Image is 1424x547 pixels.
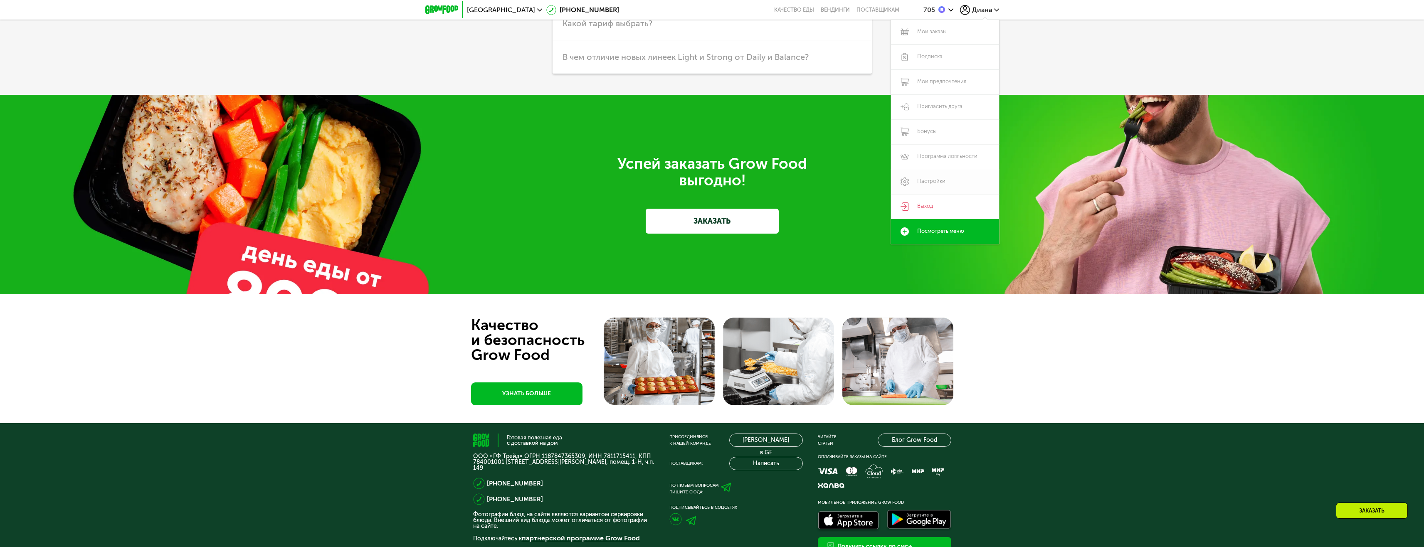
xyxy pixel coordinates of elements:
[563,52,809,62] span: В чем отличие новых линеек Light и Strong от Daily и Balance?
[878,434,951,447] a: Блог Grow Food
[891,194,999,219] a: Выход
[669,504,803,511] div: Подписывайтесь в соцсетях
[669,460,703,467] div: Поставщикам:
[972,7,992,13] span: Диана
[487,494,543,504] a: [PHONE_NUMBER]
[646,209,779,234] a: ЗАКАЗАТЬ
[669,434,711,447] div: Присоединяйся к нашей команде
[923,7,935,13] div: 705
[473,533,654,543] p: Подключайтесь к
[471,382,582,405] a: УЗНАТЬ БОЛЬШЕ
[891,94,999,119] a: Пригласить друга
[818,434,837,447] div: Читайте статьи
[729,457,803,470] button: Написать
[479,155,945,189] div: Успей заказать Grow Food выгодно!
[891,219,999,244] a: Посмотреть меню
[891,69,999,94] a: Мои предпочтения
[467,7,535,13] span: [GEOGRAPHIC_DATA]
[669,482,719,495] div: По любым вопросам пишите сюда:
[891,20,999,44] a: Мои заказы
[891,169,999,194] a: Настройки
[885,508,953,532] img: Доступно в Google Play
[487,478,543,488] a: [PHONE_NUMBER]
[774,7,814,13] a: Качество еды
[729,434,803,447] a: [PERSON_NAME] в GF
[473,512,654,529] p: Фотографии блюд на сайте являются вариантом сервировки блюда. Внешний вид блюда может отличаться ...
[471,318,615,362] div: Качество и безопасность Grow Food
[473,453,654,471] p: ООО «ГФ Трейд» ОГРН 1187847365309, ИНН 7811715411, КПП 784001001 [STREET_ADDRESS][PERSON_NAME], п...
[522,534,640,542] a: партнерской программе Grow Food
[507,435,562,446] div: Готовая полезная еда с доставкой на дом
[821,7,850,13] a: Вендинги
[1336,503,1408,519] div: Заказать
[891,144,999,169] a: Программа лояльности
[891,44,999,69] a: Подписка
[818,453,951,460] div: Оплачивайте заказы на сайте
[818,499,951,506] div: Мобильное приложение Grow Food
[546,5,619,15] a: [PHONE_NUMBER]
[891,119,999,144] a: Бонусы
[856,7,899,13] div: поставщикам
[563,18,652,28] span: Какой тариф выбрать?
